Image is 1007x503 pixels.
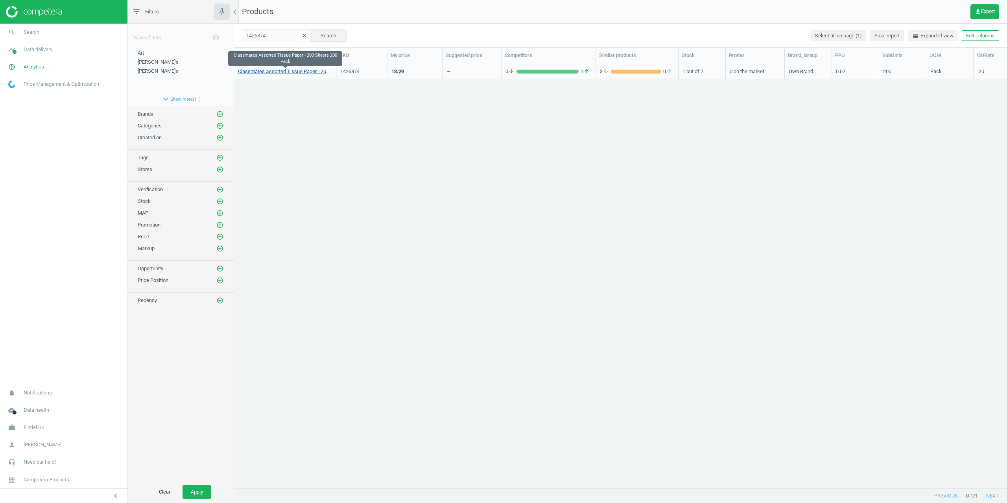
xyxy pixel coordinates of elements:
span: / 1 [973,492,978,499]
button: add_circle_outline [216,166,224,173]
button: Clear [151,485,179,499]
span: Filters [145,8,159,15]
span: Tags [138,155,149,160]
span: MAP [138,210,148,216]
i: add_circle_outline [216,245,223,252]
i: add_circle_outline [216,122,223,129]
i: clear [302,33,307,38]
a: Classmates Assorted Tissue Paper - 200 Sheets 200 Pack [238,68,332,75]
img: wGWNvw8QSZomAAAAABJRU5ErkJggg== [8,81,15,88]
div: SubUnits [882,52,923,59]
span: Data delivery [24,46,52,53]
button: Select all on page (1) [811,30,866,41]
span: Art [138,50,144,56]
div: UOM [930,52,970,59]
div: .20 [977,68,984,78]
div: grid [234,63,1007,482]
i: search [4,25,19,40]
span: Price Position [138,277,168,283]
span: Competera Products [24,476,69,483]
button: Save report [870,30,904,41]
button: add_circle_outline [216,233,224,241]
i: chevron_left [230,7,240,17]
span: Data health [24,407,49,414]
i: arrow_downward [508,68,515,75]
div: 1426874 [340,68,383,75]
span: [PERSON_NAME]'s [138,59,179,65]
button: add_circle_outline [216,134,224,142]
i: add_circle_outline [212,34,219,41]
span: [PERSON_NAME] [24,441,61,448]
span: 0 [661,68,674,75]
div: Similar products [599,52,675,59]
i: cloud_done [4,403,19,418]
span: Price Management & Optimization [24,81,99,88]
i: add_circle_outline [216,297,223,304]
i: arrow_downward [603,68,609,75]
span: Price [138,234,149,240]
button: horizontal_splitExpanded view [908,30,958,41]
span: Recency [138,297,157,303]
span: Notifications [24,389,52,396]
span: Verification [138,186,163,192]
div: Promo [729,52,781,59]
button: clear [299,30,310,41]
img: ajHJNr6hYgQAAAAASUVORK5CYII= [6,6,62,18]
i: add_circle_outline [216,111,223,118]
div: Pack [930,68,942,78]
i: chevron_left [111,491,120,501]
span: Need our help? [24,459,57,466]
span: Stores [138,166,152,172]
i: add_circle_outline [216,198,223,205]
i: add_circle_outline [216,233,223,240]
button: add_circle_outline [216,221,224,229]
button: add_circle_outline [216,276,224,284]
div: Brand_Group [788,52,828,59]
span: Created on [138,135,162,140]
i: horizontal_split [912,33,918,39]
span: Products [242,7,273,16]
i: add_circle_outline [216,221,223,228]
div: SKU [339,52,384,59]
button: add_circle_outline [216,245,224,252]
div: Own Brand [789,68,813,78]
span: Stock [138,198,151,204]
i: timeline [4,42,19,57]
span: Save report [874,32,900,39]
span: Select all on page (1) [815,32,862,39]
button: add_circle_outline [216,186,224,193]
button: previous [926,489,966,503]
button: next [978,489,1007,503]
button: add_circle_outline [208,29,224,46]
i: expand_more [161,94,170,104]
i: add_circle_outline [216,186,223,193]
span: Brands [138,111,153,117]
span: 0 [505,68,516,75]
button: Search [310,29,347,41]
div: 200 [883,68,891,78]
i: add_circle_outline [216,277,223,284]
i: headset_mic [4,455,19,470]
div: 13.29 [391,68,404,75]
i: person [4,437,19,452]
div: 0 on the market [730,64,780,78]
div: Competitors [505,52,592,59]
span: Analytics [24,63,44,70]
div: PPU [835,52,876,59]
i: add_circle_outline [216,265,223,272]
span: Expanded view [912,32,954,39]
span: 1 [579,68,592,75]
button: get_appExport [970,4,999,19]
i: add_circle_outline [216,134,223,141]
button: add_circle_outline [216,110,224,118]
span: 0 - 1 [966,492,973,499]
button: add_circle_outline [216,209,224,217]
span: Promotion [138,222,160,228]
i: work [4,420,19,435]
div: 1 out of 7 [682,64,721,78]
span: Categories [138,123,162,129]
button: Edit columns [962,30,999,41]
i: add_circle_outline [216,154,223,161]
i: arrow_upward [583,68,590,75]
input: SKU/Title search [242,29,311,41]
